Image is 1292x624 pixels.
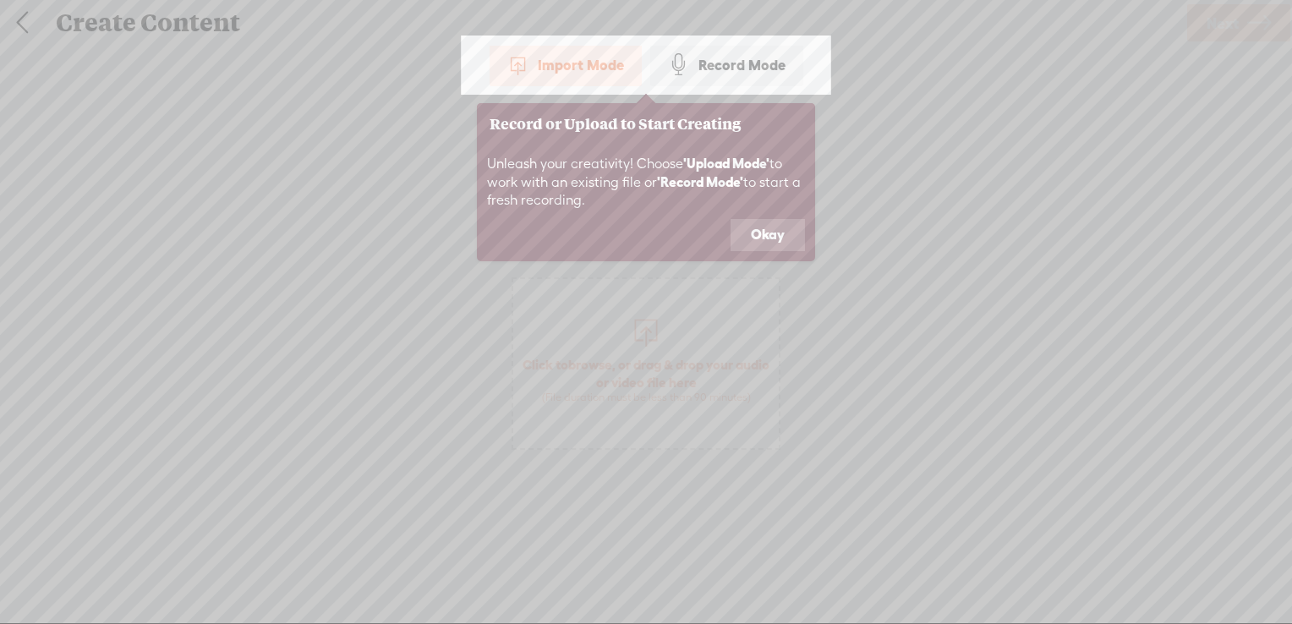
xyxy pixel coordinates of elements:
[683,156,769,171] b: 'Upload Mode'
[477,145,815,219] div: Unleash your creativity! Choose to work with an existing file or to start a fresh recording.
[650,44,803,86] div: Record Mode
[657,174,743,189] b: 'Record Mode'
[490,44,642,86] div: Import Mode
[731,219,805,251] button: Okay
[490,116,802,132] h3: Record or Upload to Start Creating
